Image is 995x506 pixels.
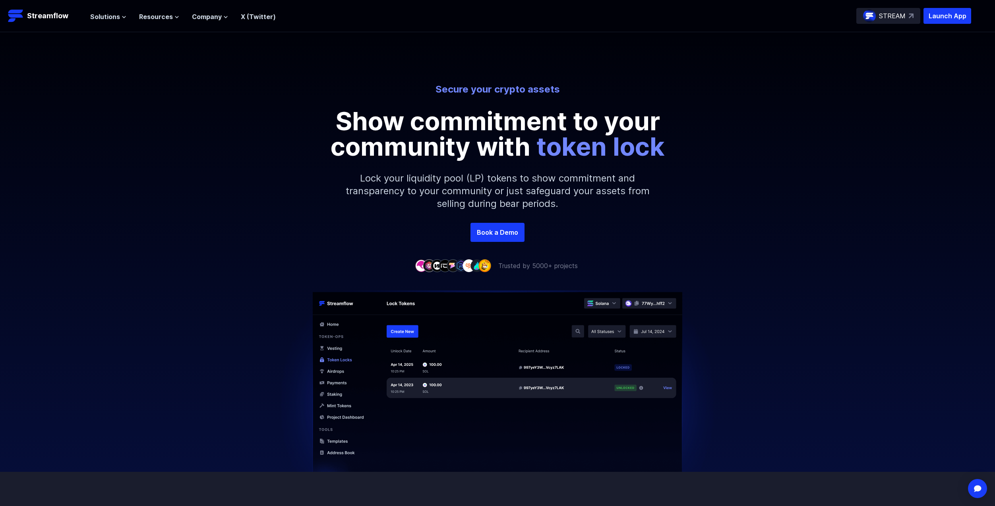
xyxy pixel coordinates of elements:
[879,11,906,21] p: STREAM
[536,131,665,162] span: token lock
[923,8,971,24] button: Launch App
[27,10,68,21] p: Streamflow
[415,259,428,272] img: company-1
[439,259,451,272] img: company-4
[90,12,126,21] button: Solutions
[447,259,459,272] img: company-5
[498,261,578,270] p: Trusted by 5000+ projects
[968,479,987,498] div: Open Intercom Messenger
[139,12,173,21] span: Resources
[470,223,525,242] a: Book a Demo
[319,108,676,159] p: Show commitment to your community with
[431,259,443,272] img: company-3
[463,259,475,272] img: company-7
[241,13,276,21] a: X (Twitter)
[8,8,24,24] img: Streamflow Logo
[8,8,82,24] a: Streamflow
[139,12,179,21] button: Resources
[856,8,920,24] a: STREAM
[90,12,120,21] span: Solutions
[478,259,491,272] img: company-9
[863,10,876,22] img: streamflow-logo-circle.png
[327,159,668,223] p: Lock your liquidity pool (LP) tokens to show commitment and transparency to your community or jus...
[470,259,483,272] img: company-8
[455,259,467,272] img: company-6
[909,14,914,18] img: top-right-arrow.svg
[192,12,222,21] span: Company
[277,83,718,96] p: Secure your crypto assets
[192,12,228,21] button: Company
[423,259,436,272] img: company-2
[271,290,724,492] img: Hero Image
